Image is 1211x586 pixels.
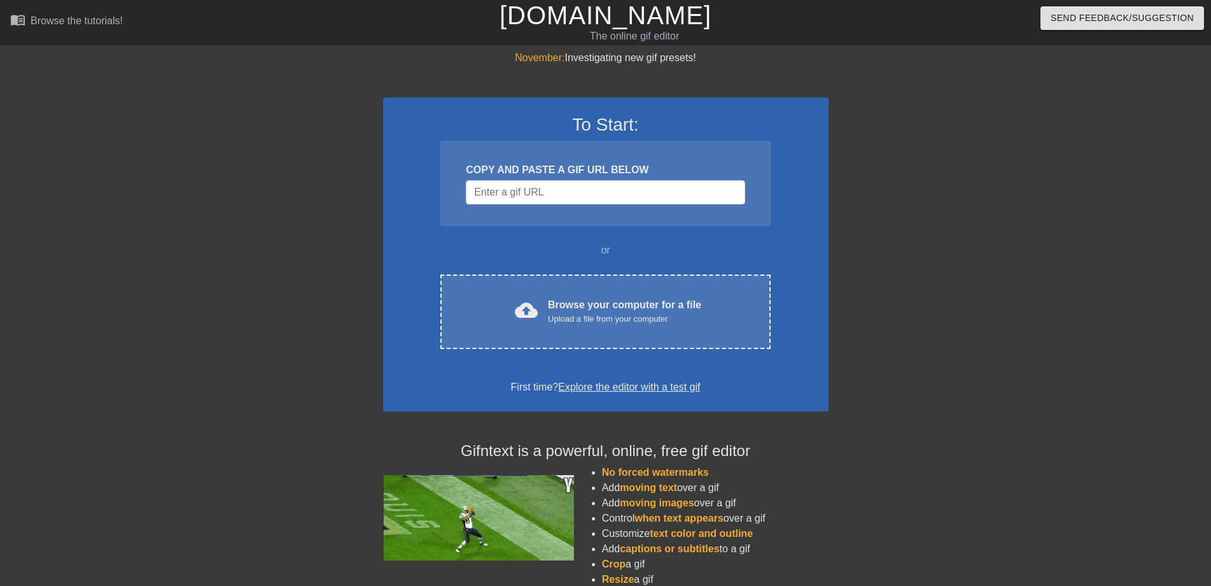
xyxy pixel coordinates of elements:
[400,380,812,395] div: First time?
[602,496,829,511] li: Add over a gif
[383,442,829,461] h4: Gifntext is a powerful, online, free gif editor
[466,162,745,178] div: COPY AND PASTE A GIF URL BELOW
[500,1,711,29] a: [DOMAIN_NAME]
[602,559,626,569] span: Crop
[548,313,701,325] div: Upload a file from your computer
[620,543,719,554] span: captions or subtitles
[383,475,574,561] img: football_small.gif
[1051,10,1194,26] span: Send Feedback/Suggestion
[515,52,564,63] span: November:
[602,541,829,557] li: Add to a gif
[602,574,634,585] span: Resize
[602,526,829,541] li: Customize
[558,382,700,392] a: Explore the editor with a test gif
[31,15,123,26] div: Browse the tutorials!
[10,12,25,27] span: menu_book
[602,557,829,572] li: a gif
[10,12,123,32] a: Browse the tutorials!
[650,528,753,539] span: text color and outline
[383,50,829,66] div: Investigating new gif presets!
[400,114,812,136] h3: To Start:
[602,467,709,478] span: No forced watermarks
[466,180,745,204] input: Username
[1040,6,1204,30] button: Send Feedback/Suggestion
[602,480,829,496] li: Add over a gif
[548,297,701,325] div: Browse your computer for a file
[515,299,538,322] span: cloud_upload
[634,513,724,524] span: when text appears
[602,511,829,526] li: Control over a gif
[620,497,694,508] span: moving images
[416,243,795,258] div: or
[620,482,677,493] span: moving text
[410,29,858,44] div: The online gif editor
